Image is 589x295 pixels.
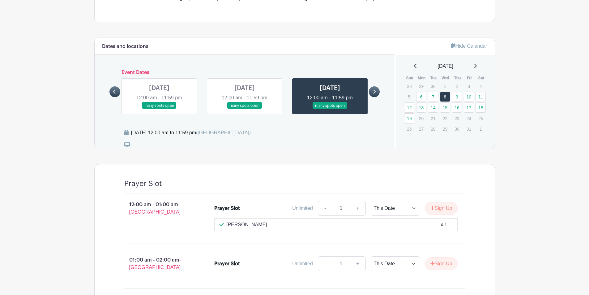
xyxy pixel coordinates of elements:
[350,201,365,216] a: +
[452,102,462,113] a: 16
[416,114,426,123] p: 20
[438,63,453,70] span: [DATE]
[428,92,438,102] a: 7
[124,179,162,188] h4: Prayer Slot
[464,81,474,91] p: 3
[451,43,487,49] a: Hide Calendar
[452,81,462,91] p: 2
[292,260,313,267] div: Unlimited
[114,254,205,274] p: 01:00 am - 02:00 am
[440,75,452,81] th: Wed
[416,124,426,134] p: 27
[464,102,474,113] a: 17
[425,257,458,270] button: Sign Up
[428,124,438,134] p: 28
[404,92,414,102] p: 5
[416,102,426,113] a: 13
[464,92,474,102] a: 10
[350,256,365,271] a: +
[120,70,369,76] h6: Event Dates
[196,130,251,135] span: ([GEOGRAPHIC_DATA])
[318,256,332,271] a: -
[440,124,450,134] p: 29
[451,75,463,81] th: Thu
[214,260,240,267] div: Prayer Slot
[476,102,486,113] a: 18
[476,114,486,123] p: 25
[318,201,332,216] a: -
[428,81,438,91] p: 30
[114,198,205,218] p: 12:00 am - 01:00 am
[440,92,450,102] a: 8
[416,75,428,81] th: Mon
[464,124,474,134] p: 31
[463,75,476,81] th: Fri
[131,129,251,137] div: [DATE] 12:00 am to 11:59 pm
[452,124,462,134] p: 30
[416,92,426,102] a: 6
[464,114,474,123] p: 24
[214,205,240,212] div: Prayer Slot
[440,114,450,123] p: 22
[416,81,426,91] p: 29
[404,113,414,124] a: 19
[452,114,462,123] p: 23
[404,124,414,134] p: 26
[425,202,458,215] button: Sign Up
[441,221,447,228] div: x 1
[440,102,450,113] a: 15
[404,75,416,81] th: Sun
[226,221,267,228] p: [PERSON_NAME]
[476,81,486,91] p: 4
[404,81,414,91] p: 28
[428,102,438,113] a: 14
[476,92,486,102] a: 11
[292,205,313,212] div: Unlimited
[428,75,440,81] th: Tue
[475,75,487,81] th: Sat
[476,124,486,134] p: 1
[404,102,414,113] a: 12
[102,44,148,50] h6: Dates and locations
[452,92,462,102] a: 9
[440,81,450,91] p: 1
[428,114,438,123] p: 21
